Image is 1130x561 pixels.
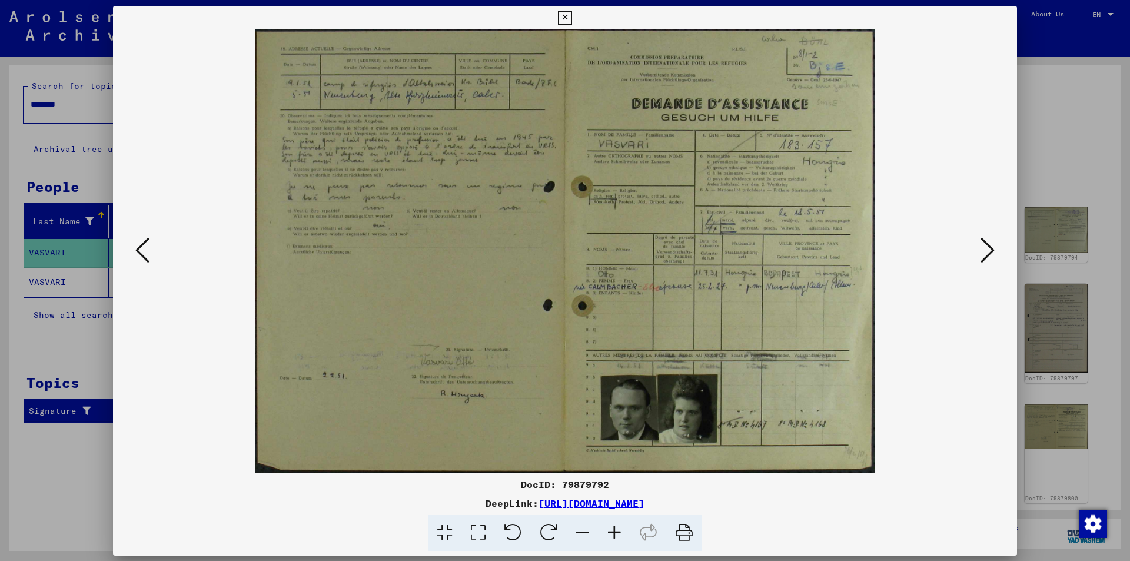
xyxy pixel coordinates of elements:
div: Change consent [1078,509,1106,537]
img: 001.jpg [153,29,977,473]
div: DocID: 79879792 [113,477,1017,492]
img: Change consent [1079,510,1107,538]
div: DeepLink: [113,496,1017,510]
a: [URL][DOMAIN_NAME] [539,497,644,509]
